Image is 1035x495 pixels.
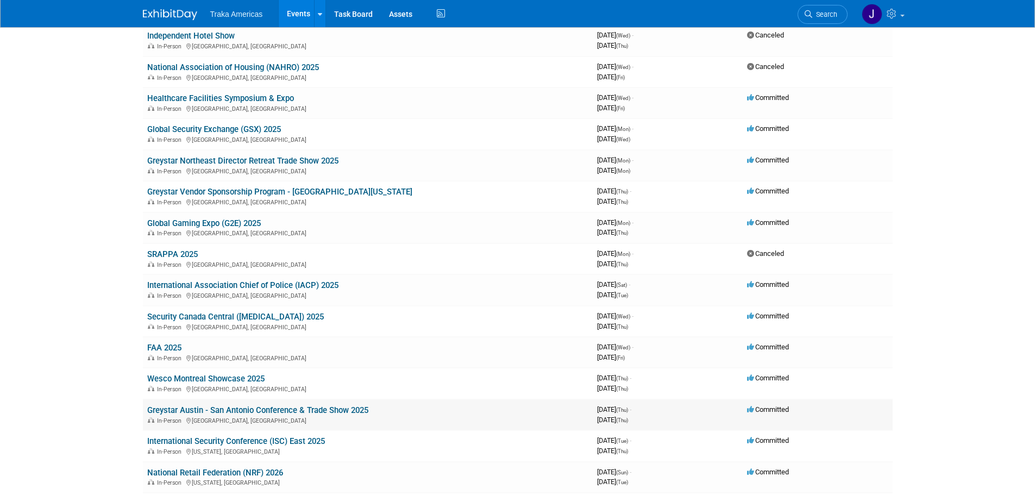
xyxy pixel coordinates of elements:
img: In-Person Event [148,261,154,267]
span: - [632,312,633,320]
div: [GEOGRAPHIC_DATA], [GEOGRAPHIC_DATA] [147,291,588,299]
span: [DATE] [597,291,628,299]
span: Canceled [747,31,784,39]
span: In-Person [157,417,185,424]
span: [DATE] [597,405,631,413]
div: [GEOGRAPHIC_DATA], [GEOGRAPHIC_DATA] [147,197,588,206]
div: [GEOGRAPHIC_DATA], [GEOGRAPHIC_DATA] [147,260,588,268]
span: - [632,156,633,164]
span: [DATE] [597,135,630,143]
a: Greystar Vendor Sponsorship Program - [GEOGRAPHIC_DATA][US_STATE] [147,187,412,197]
img: ExhibitDay [143,9,197,20]
span: (Tue) [616,479,628,485]
span: - [632,249,633,258]
div: [GEOGRAPHIC_DATA], [GEOGRAPHIC_DATA] [147,104,588,112]
span: Search [812,10,837,18]
a: FAA 2025 [147,343,181,353]
span: (Fri) [616,355,625,361]
span: [DATE] [597,218,633,227]
span: (Mon) [616,251,630,257]
a: International Security Conference (ISC) East 2025 [147,436,325,446]
img: In-Person Event [148,386,154,391]
span: (Sun) [616,469,628,475]
a: International Association Chief of Police (IACP) 2025 [147,280,338,290]
img: In-Person Event [148,74,154,80]
span: In-Person [157,386,185,393]
span: [DATE] [597,343,633,351]
span: [DATE] [597,322,628,330]
div: [GEOGRAPHIC_DATA], [GEOGRAPHIC_DATA] [147,322,588,331]
span: (Wed) [616,64,630,70]
div: [GEOGRAPHIC_DATA], [GEOGRAPHIC_DATA] [147,166,588,175]
span: [DATE] [597,468,631,476]
span: (Thu) [616,324,628,330]
span: [DATE] [597,436,631,444]
div: [GEOGRAPHIC_DATA], [GEOGRAPHIC_DATA] [147,135,588,143]
div: [US_STATE], [GEOGRAPHIC_DATA] [147,478,588,486]
span: In-Person [157,168,185,175]
span: - [632,62,633,71]
span: (Thu) [616,261,628,267]
img: In-Person Event [148,417,154,423]
span: In-Person [157,74,185,82]
a: Independent Hotel Show [147,31,235,41]
span: (Mon) [616,158,630,164]
span: [DATE] [597,104,625,112]
span: Committed [747,156,789,164]
div: [US_STATE], [GEOGRAPHIC_DATA] [147,447,588,455]
span: Committed [747,343,789,351]
span: In-Person [157,355,185,362]
span: Committed [747,124,789,133]
img: In-Person Event [148,355,154,360]
span: (Fri) [616,105,625,111]
img: In-Person Event [148,168,154,173]
span: (Wed) [616,136,630,142]
span: (Thu) [616,448,628,454]
span: Committed [747,218,789,227]
span: [DATE] [597,353,625,361]
span: (Thu) [616,417,628,423]
img: In-Person Event [148,105,154,111]
span: - [630,405,631,413]
span: [DATE] [597,31,633,39]
span: [DATE] [597,447,628,455]
span: [DATE] [597,124,633,133]
span: Committed [747,436,789,444]
span: Committed [747,374,789,382]
span: Canceled [747,62,784,71]
span: - [629,280,630,289]
span: (Wed) [616,314,630,319]
span: [DATE] [597,156,633,164]
span: Committed [747,280,789,289]
span: Committed [747,187,789,195]
span: - [632,93,633,102]
img: In-Person Event [148,199,154,204]
span: [DATE] [597,41,628,49]
span: (Thu) [616,199,628,205]
div: [GEOGRAPHIC_DATA], [GEOGRAPHIC_DATA] [147,228,588,237]
span: [DATE] [597,187,631,195]
a: National Retail Federation (NRF) 2026 [147,468,283,478]
span: Committed [747,93,789,102]
span: (Fri) [616,74,625,80]
span: (Thu) [616,386,628,392]
span: (Sat) [616,282,627,288]
span: Traka Americas [210,10,263,18]
img: In-Person Event [148,448,154,454]
span: [DATE] [597,280,630,289]
span: (Mon) [616,220,630,226]
div: [GEOGRAPHIC_DATA], [GEOGRAPHIC_DATA] [147,353,588,362]
span: [DATE] [597,478,628,486]
span: - [630,374,631,382]
span: (Wed) [616,344,630,350]
a: Global Security Exchange (GSX) 2025 [147,124,281,134]
a: Greystar Northeast Director Retreat Trade Show 2025 [147,156,338,166]
span: - [632,343,633,351]
span: Committed [747,405,789,413]
a: National Association of Housing (NAHRO) 2025 [147,62,319,72]
a: Search [798,5,848,24]
span: [DATE] [597,73,625,81]
span: (Wed) [616,33,630,39]
img: In-Person Event [148,292,154,298]
span: (Tue) [616,438,628,444]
